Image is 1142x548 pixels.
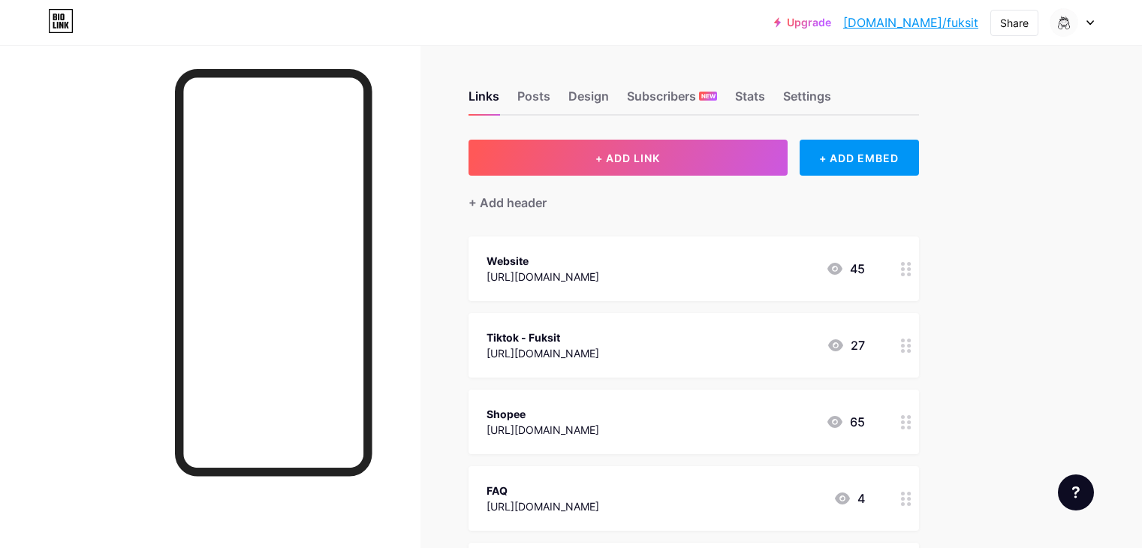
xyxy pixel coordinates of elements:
div: [URL][DOMAIN_NAME] [487,345,599,361]
a: [DOMAIN_NAME]/fuksit [843,14,978,32]
div: Tiktok - Fuksit [487,330,599,345]
div: 65 [826,413,865,431]
div: [URL][DOMAIN_NAME] [487,498,599,514]
a: Upgrade [774,17,831,29]
div: [URL][DOMAIN_NAME] [487,269,599,285]
div: 45 [826,260,865,278]
div: Subscribers [627,87,717,114]
img: fuksit [1050,8,1078,37]
div: Shopee [487,406,599,422]
div: Settings [783,87,831,114]
div: Stats [735,87,765,114]
span: NEW [701,92,716,101]
div: + Add header [469,194,547,212]
div: [URL][DOMAIN_NAME] [487,422,599,438]
div: Posts [517,87,550,114]
div: FAQ [487,483,599,498]
div: 27 [827,336,865,354]
button: + ADD LINK [469,140,788,176]
div: Share [1000,15,1029,31]
div: + ADD EMBED [800,140,919,176]
div: Website [487,253,599,269]
div: Design [568,87,609,114]
span: + ADD LINK [595,152,660,164]
div: Links [469,87,499,114]
div: 4 [833,489,865,507]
